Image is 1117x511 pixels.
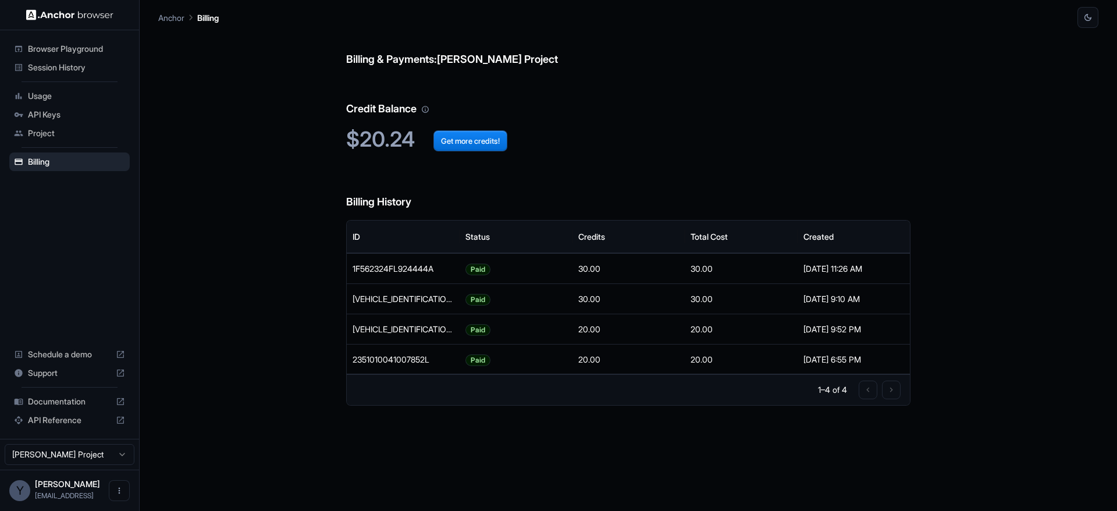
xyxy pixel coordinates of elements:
[572,253,685,283] div: 30.00
[158,12,184,24] p: Anchor
[346,127,910,152] h2: $20.24
[28,396,111,407] span: Documentation
[466,254,490,284] span: Paid
[685,314,798,344] div: 20.00
[28,414,111,426] span: API Reference
[803,284,905,314] div: [DATE] 9:10 AM
[803,232,834,242] div: Created
[35,491,94,500] span: yuma@o-mega.ai
[347,253,460,283] div: 1F562324FL924444A
[197,12,219,24] p: Billing
[685,253,798,283] div: 30.00
[28,367,111,379] span: Support
[9,345,130,364] div: Schedule a demo
[818,384,847,396] p: 1–4 of 4
[572,283,685,314] div: 30.00
[26,9,113,20] img: Anchor Logo
[28,90,125,102] span: Usage
[9,364,130,382] div: Support
[347,314,460,344] div: 9HY07704P66746353
[691,232,728,242] div: Total Cost
[433,130,507,151] button: Get more credits!
[9,105,130,124] div: API Keys
[346,28,910,68] h6: Billing & Payments: [PERSON_NAME] Project
[109,480,130,501] button: Open menu
[346,171,910,211] h6: Billing History
[578,232,605,242] div: Credits
[9,480,30,501] div: Y
[9,411,130,430] div: API Reference
[9,40,130,58] div: Browser Playground
[28,43,125,55] span: Browser Playground
[347,344,460,374] div: 2351010041007852L
[572,314,685,344] div: 20.00
[347,283,460,314] div: 0MC85019KK6405533
[35,479,100,489] span: Yuma Heymans
[346,77,910,118] h6: Credit Balance
[9,152,130,171] div: Billing
[9,87,130,105] div: Usage
[572,344,685,374] div: 20.00
[685,283,798,314] div: 30.00
[28,109,125,120] span: API Keys
[28,62,125,73] span: Session History
[9,58,130,77] div: Session History
[466,345,490,375] span: Paid
[353,232,360,242] div: ID
[9,392,130,411] div: Documentation
[9,124,130,143] div: Project
[803,314,905,344] div: [DATE] 9:52 PM
[466,315,490,345] span: Paid
[28,127,125,139] span: Project
[158,11,219,24] nav: breadcrumb
[803,345,905,374] div: [DATE] 6:55 PM
[803,254,905,283] div: [DATE] 11:26 AM
[685,344,798,374] div: 20.00
[28,349,111,360] span: Schedule a demo
[421,105,429,113] svg: Your credit balance will be consumed as you use the API. Visit the usage page to view a breakdown...
[28,156,125,168] span: Billing
[465,232,490,242] div: Status
[466,285,490,314] span: Paid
